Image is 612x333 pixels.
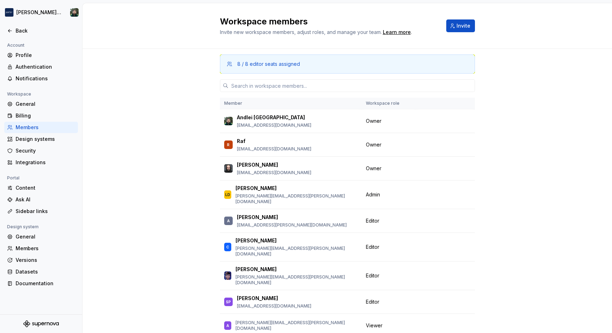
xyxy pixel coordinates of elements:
a: Ask AI [4,194,78,205]
div: [PERSON_NAME] Airlines [16,9,62,16]
p: [PERSON_NAME] [237,161,278,168]
th: Workspace role [362,98,416,109]
h2: Workspace members [220,16,438,27]
a: Profile [4,50,78,61]
a: Datasets [4,266,78,277]
span: Invite [457,22,470,29]
p: [EMAIL_ADDRESS][DOMAIN_NAME] [237,303,311,309]
span: Owner [366,117,381,125]
p: [EMAIL_ADDRESS][DOMAIN_NAME] [237,146,311,152]
a: Sidebar links [4,206,78,217]
a: Billing [4,110,78,121]
span: . [382,30,412,35]
a: Security [4,145,78,156]
a: General [4,231,78,242]
p: [PERSON_NAME] [236,237,277,244]
div: Content [16,184,75,191]
div: Versions [16,257,75,264]
div: Members [16,245,75,252]
p: [EMAIL_ADDRESS][DOMAIN_NAME] [237,122,311,128]
p: [PERSON_NAME][EMAIL_ADDRESS][PERSON_NAME][DOMAIN_NAME] [236,274,357,286]
div: Portal [4,174,22,182]
p: [PERSON_NAME] [237,295,278,302]
div: Ask AI [16,196,75,203]
span: Editor [366,272,379,279]
p: [PERSON_NAME][EMAIL_ADDRESS][PERSON_NAME][DOMAIN_NAME] [236,320,357,331]
img: f0306bc8-3074-41fb-b11c-7d2e8671d5eb.png [5,8,13,17]
button: Invite [446,19,475,32]
p: [EMAIL_ADDRESS][PERSON_NAME][DOMAIN_NAME] [237,222,347,228]
p: Raf [237,138,245,145]
p: [PERSON_NAME] [236,266,277,273]
div: SP [226,298,231,305]
a: Learn more [383,29,411,36]
p: [PERSON_NAME] [237,214,278,221]
div: Members [16,124,75,131]
div: A [227,217,230,224]
span: Owner [366,165,381,172]
div: General [16,101,75,108]
div: Account [4,41,27,50]
div: A [226,322,229,329]
div: General [16,233,75,240]
img: Colin LeBlanc [224,271,231,280]
span: Viewer [366,322,382,329]
a: Documentation [4,278,78,289]
img: Teunis Vorsteveld [224,164,233,173]
span: Owner [366,141,381,148]
div: Profile [16,52,75,59]
div: Design system [4,223,41,231]
div: LD [225,191,230,198]
th: Member [220,98,362,109]
div: Design systems [16,136,75,143]
div: 8 / 8 editor seats assigned [237,61,300,68]
img: Andlei Lisboa [224,117,233,125]
a: Authentication [4,61,78,73]
div: Sidebar links [16,208,75,215]
a: Versions [4,254,78,266]
a: Members [4,122,78,133]
a: Members [4,243,78,254]
a: Design systems [4,133,78,145]
input: Search in workspace members... [228,79,475,92]
div: Notifications [16,75,75,82]
svg: Supernova Logo [23,320,59,327]
span: Invite new workspace members, adjust roles, and manage your team. [220,29,382,35]
div: Security [16,147,75,154]
span: Admin [366,191,380,198]
div: C [226,243,229,251]
div: Back [16,27,75,34]
p: [PERSON_NAME] [236,185,277,192]
span: Editor [366,298,379,305]
a: Back [4,25,78,36]
a: General [4,98,78,110]
p: [EMAIL_ADDRESS][DOMAIN_NAME] [237,170,311,176]
p: [PERSON_NAME][EMAIL_ADDRESS][PERSON_NAME][DOMAIN_NAME] [236,193,357,205]
div: R [227,141,229,148]
div: Authentication [16,63,75,70]
p: [PERSON_NAME][EMAIL_ADDRESS][PERSON_NAME][DOMAIN_NAME] [236,246,357,257]
span: Editor [366,243,379,251]
div: Workspace [4,90,34,98]
p: Andlei [GEOGRAPHIC_DATA] [237,114,305,121]
a: Content [4,182,78,194]
div: Documentation [16,280,75,287]
button: [PERSON_NAME] AirlinesAndlei Lisboa [1,5,81,20]
div: Billing [16,112,75,119]
div: Integrations [16,159,75,166]
span: Editor [366,217,379,224]
img: Andlei Lisboa [70,8,79,17]
a: Integrations [4,157,78,168]
a: Notifications [4,73,78,84]
div: Datasets [16,268,75,275]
